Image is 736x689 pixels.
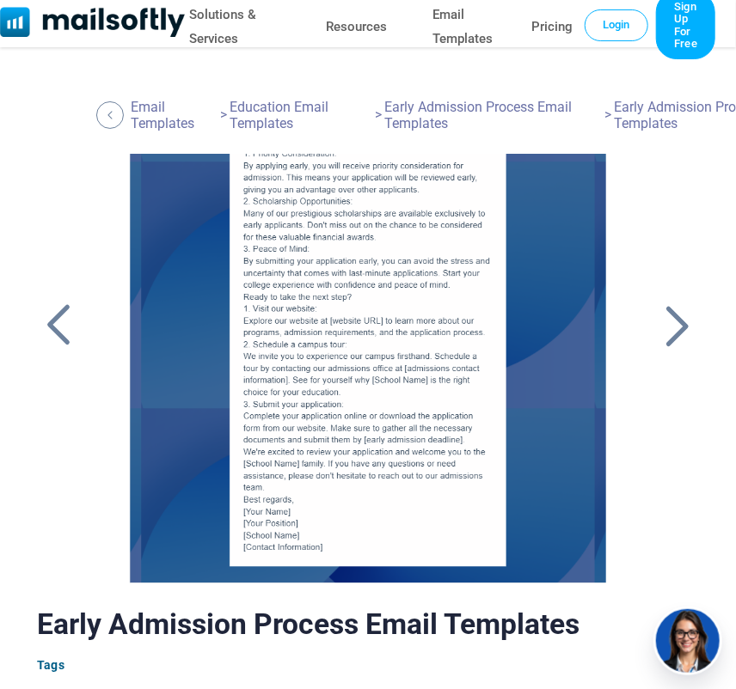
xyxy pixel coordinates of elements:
div: Tags [37,658,699,672]
a: Back [96,101,128,129]
a: Early Admission Process Email Templates [103,154,633,583]
a: Solutions & Services [189,3,281,52]
a: Pricing [531,15,573,40]
a: Education Email Templates [230,99,371,131]
a: Back [656,303,699,348]
a: Email Templates [131,99,218,131]
a: Resources [326,15,387,40]
h1: Early Admission Process Email Templates [37,607,699,641]
a: Back [37,303,80,348]
a: Login [585,9,648,40]
a: Email Templates [432,3,506,52]
a: Early Admission Process Email Templates [384,99,602,131]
